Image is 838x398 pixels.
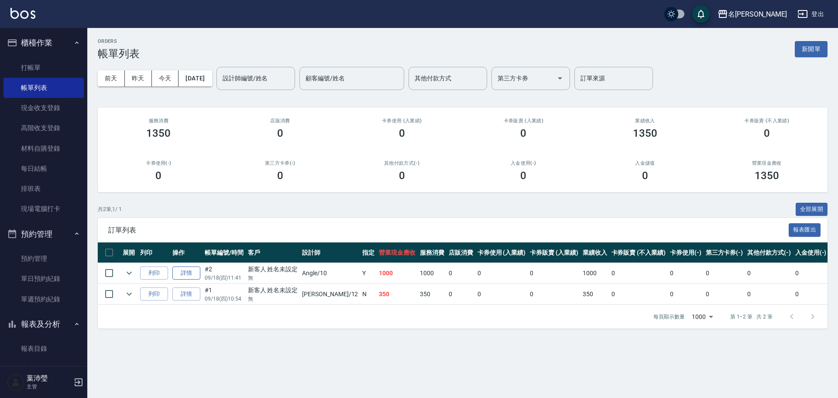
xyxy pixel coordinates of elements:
h3: 0 [277,170,283,182]
td: 0 [609,263,668,284]
h2: ORDERS [98,38,140,44]
button: [DATE] [179,70,212,87]
td: 0 [446,263,475,284]
button: 全部展開 [796,203,828,216]
div: 1000 [688,305,716,329]
th: 指定 [360,242,377,263]
td: 0 [704,284,745,305]
h2: 入金使用(-) [473,160,574,166]
a: 單週預約紀錄 [3,289,84,309]
td: 0 [704,263,745,284]
h3: 1350 [755,170,779,182]
button: expand row [123,266,136,280]
td: 0 [745,284,793,305]
h2: 第三方卡券(-) [230,160,331,166]
a: 詳情 [172,287,200,301]
a: 每日結帳 [3,159,84,179]
p: 無 [248,274,298,282]
h3: 1350 [633,127,657,139]
h3: 0 [520,170,526,182]
td: 0 [793,263,829,284]
h3: 服務消費 [108,118,209,124]
th: 帳單編號/時間 [203,242,246,263]
th: 設計師 [300,242,360,263]
td: 0 [793,284,829,305]
a: 排班表 [3,179,84,199]
a: 報表匯出 [789,225,821,234]
td: N [360,284,377,305]
th: 店販消費 [446,242,475,263]
td: 350 [580,284,609,305]
button: 列印 [140,287,168,301]
a: 現金收支登錄 [3,98,84,118]
div: 新客人 姓名未設定 [248,265,298,274]
p: 09/18 (四) 10:54 [205,295,244,303]
button: 預約管理 [3,223,84,246]
td: [PERSON_NAME] /12 [300,284,360,305]
a: 報表目錄 [3,339,84,359]
th: 卡券販賣 (不入業績) [609,242,668,263]
h2: 卡券使用 (入業績) [351,118,452,124]
td: 1000 [580,263,609,284]
h2: 卡券使用(-) [108,160,209,166]
span: 訂單列表 [108,226,789,235]
a: 新開單 [795,45,828,53]
td: 1000 [418,263,446,284]
button: 報表匯出 [789,223,821,237]
th: 其他付款方式(-) [745,242,793,263]
div: 新客人 姓名未設定 [248,286,298,295]
h3: 0 [642,170,648,182]
th: 營業現金應收 [377,242,418,263]
button: 新開單 [795,41,828,57]
h5: 葉沛瑩 [27,374,71,383]
h2: 卡券販賣 (入業績) [473,118,574,124]
a: 詳情 [172,266,200,280]
p: 每頁顯示數量 [653,313,685,321]
h3: 0 [399,127,405,139]
h3: 0 [764,127,770,139]
a: 現場電腦打卡 [3,199,84,219]
button: 列印 [140,266,168,280]
a: 單日預約紀錄 [3,269,84,289]
button: Open [553,71,567,85]
h3: 1350 [146,127,171,139]
button: 昨天 [125,70,152,87]
p: 共 2 筆, 1 / 1 [98,205,122,213]
a: 帳單列表 [3,78,84,98]
td: 0 [475,263,528,284]
img: Logo [10,8,35,19]
td: 350 [418,284,446,305]
th: 卡券販賣 (入業績) [528,242,580,263]
h2: 卡券販賣 (不入業績) [716,118,817,124]
td: #1 [203,284,246,305]
h2: 其他付款方式(-) [351,160,452,166]
p: 第 1–2 筆 共 2 筆 [730,313,773,321]
td: 0 [475,284,528,305]
td: 0 [668,284,704,305]
a: 高階收支登錄 [3,118,84,138]
td: 0 [446,284,475,305]
th: 列印 [138,242,170,263]
td: 0 [528,284,580,305]
button: 登出 [794,6,828,22]
td: 0 [745,263,793,284]
a: 預約管理 [3,249,84,269]
h3: 0 [277,127,283,139]
h3: 0 [155,170,161,182]
button: 櫃檯作業 [3,31,84,54]
th: 卡券使用(-) [668,242,704,263]
td: Y [360,263,377,284]
h2: 營業現金應收 [716,160,817,166]
td: #2 [203,263,246,284]
p: 主管 [27,383,71,391]
img: Person [7,374,24,391]
a: 打帳單 [3,58,84,78]
button: save [692,5,710,23]
h3: 帳單列表 [98,48,140,60]
h2: 店販消費 [230,118,331,124]
th: 展開 [120,242,138,263]
button: 前天 [98,70,125,87]
th: 客戶 [246,242,300,263]
button: 名[PERSON_NAME] [714,5,790,23]
h2: 入金儲值 [595,160,696,166]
